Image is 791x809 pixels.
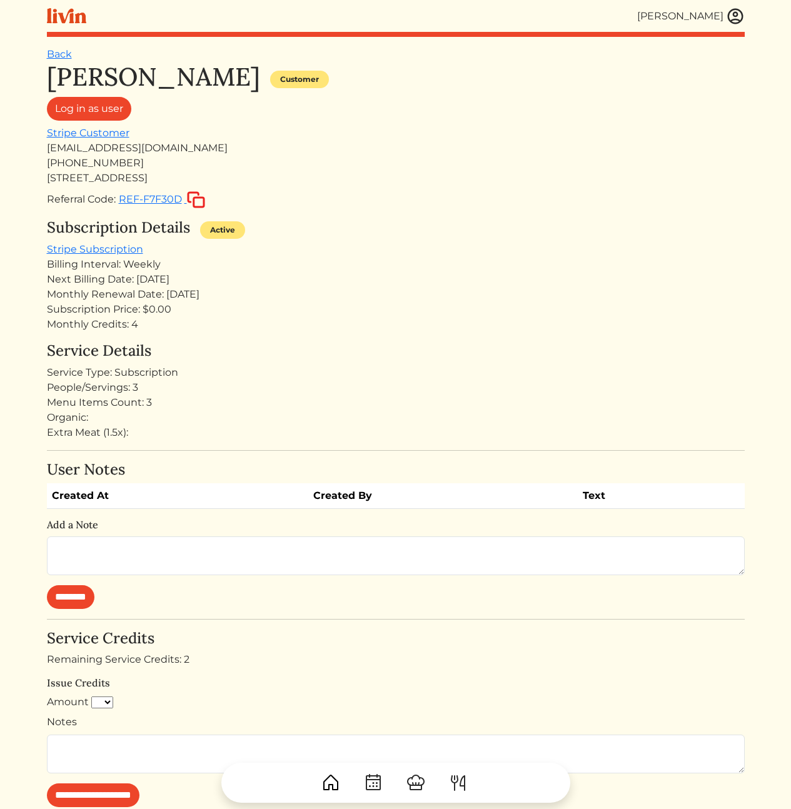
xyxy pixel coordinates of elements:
[47,410,745,425] div: Organic:
[47,715,77,730] label: Notes
[578,483,705,509] th: Text
[47,8,86,24] img: livin-logo-a0d97d1a881af30f6274990eb6222085a2533c92bbd1e4f22c21b4f0d0e3210c.svg
[637,9,723,24] div: [PERSON_NAME]
[47,652,745,667] div: Remaining Service Credits: 2
[47,695,89,710] label: Amount
[47,395,745,410] div: Menu Items Count: 3
[47,97,131,121] a: Log in as user
[406,773,426,793] img: ChefHat-a374fb509e4f37eb0702ca99f5f64f3b6956810f32a249b33092029f8484b388.svg
[118,191,206,209] button: REF-F7F30D
[47,243,143,255] a: Stripe Subscription
[448,773,468,793] img: ForkKnife-55491504ffdb50bab0c1e09e7649658475375261d09fd45db06cec23bce548bf.svg
[726,7,745,26] img: user_account-e6e16d2ec92f44fc35f99ef0dc9cddf60790bfa021a6ecb1c896eb5d2907b31c.svg
[363,773,383,793] img: CalendarDots-5bcf9d9080389f2a281d69619e1c85352834be518fbc73d9501aef674afc0d57.svg
[47,156,745,171] div: [PHONE_NUMBER]
[47,141,745,156] div: [EMAIL_ADDRESS][DOMAIN_NAME]
[47,257,745,272] div: Billing Interval: Weekly
[47,193,116,205] span: Referral Code:
[200,221,245,239] div: Active
[47,272,745,287] div: Next Billing Date: [DATE]
[47,483,309,509] th: Created At
[270,71,329,88] div: Customer
[47,630,745,648] h4: Service Credits
[47,365,745,380] div: Service Type: Subscription
[47,317,745,332] div: Monthly Credits: 4
[47,380,745,395] div: People/Servings: 3
[47,287,745,302] div: Monthly Renewal Date: [DATE]
[187,191,205,208] img: copy-c88c4d5ff2289bbd861d3078f624592c1430c12286b036973db34a3c10e19d95.svg
[47,171,745,186] div: [STREET_ADDRESS]
[47,48,72,60] a: Back
[47,302,745,317] div: Subscription Price: $0.00
[308,483,578,509] th: Created By
[119,193,182,205] span: REF-F7F30D
[321,773,341,793] img: House-9bf13187bcbb5817f509fe5e7408150f90897510c4275e13d0d5fca38e0b5951.svg
[47,342,745,360] h4: Service Details
[47,519,745,531] h6: Add a Note
[47,62,260,92] h1: [PERSON_NAME]
[47,677,745,689] h6: Issue Credits
[47,461,745,479] h4: User Notes
[47,425,745,440] div: Extra Meat (1.5x):
[47,127,129,139] a: Stripe Customer
[47,219,190,237] h4: Subscription Details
